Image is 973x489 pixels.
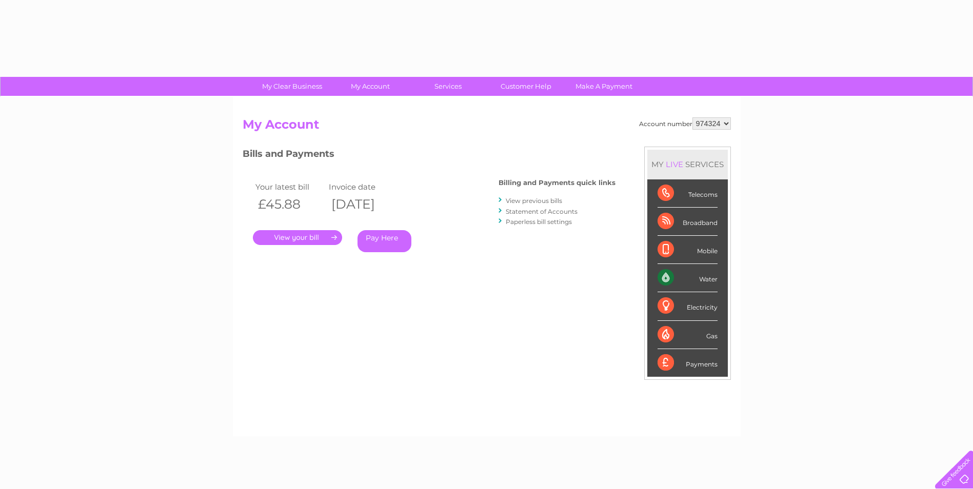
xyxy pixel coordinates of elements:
[658,321,718,349] div: Gas
[484,77,568,96] a: Customer Help
[658,292,718,320] div: Electricity
[506,197,562,205] a: View previous bills
[639,117,731,130] div: Account number
[328,77,412,96] a: My Account
[647,150,728,179] div: MY SERVICES
[250,77,334,96] a: My Clear Business
[562,77,646,96] a: Make A Payment
[358,230,411,252] a: Pay Here
[499,179,615,187] h4: Billing and Payments quick links
[658,264,718,292] div: Water
[253,230,342,245] a: .
[253,194,327,215] th: £45.88
[406,77,490,96] a: Services
[658,236,718,264] div: Mobile
[658,179,718,208] div: Telecoms
[664,159,685,169] div: LIVE
[243,147,615,165] h3: Bills and Payments
[326,194,400,215] th: [DATE]
[658,208,718,236] div: Broadband
[658,349,718,377] div: Payments
[506,208,578,215] a: Statement of Accounts
[243,117,731,137] h2: My Account
[253,180,327,194] td: Your latest bill
[326,180,400,194] td: Invoice date
[506,218,572,226] a: Paperless bill settings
